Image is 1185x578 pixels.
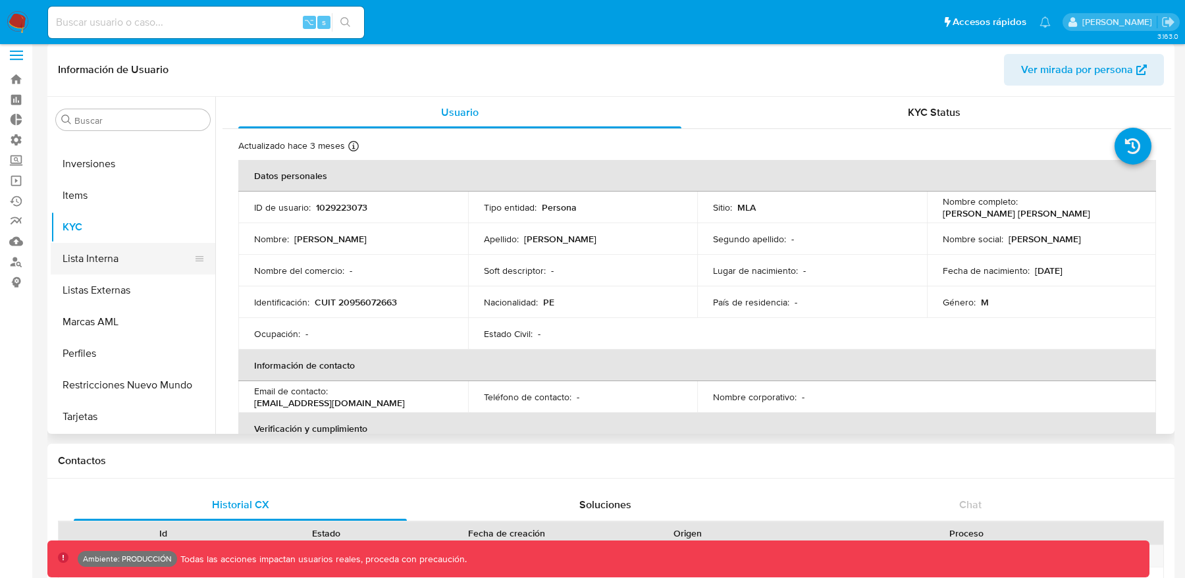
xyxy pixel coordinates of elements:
[294,233,367,245] p: [PERSON_NAME]
[616,527,760,540] div: Origen
[543,296,554,308] p: PE
[803,265,806,276] p: -
[254,201,311,213] p: ID de usuario :
[953,15,1026,29] span: Accesos rápidos
[1009,233,1081,245] p: [PERSON_NAME]
[1021,54,1133,86] span: Ver mirada por persona
[315,296,397,308] p: CUIT 20956072663
[943,207,1090,219] p: [PERSON_NAME] [PERSON_NAME]
[737,201,756,213] p: MLA
[524,233,596,245] p: [PERSON_NAME]
[943,265,1030,276] p: Fecha de nacimiento :
[212,497,269,512] span: Historial CX
[1035,265,1063,276] p: [DATE]
[322,16,326,28] span: s
[51,306,215,338] button: Marcas AML
[802,391,804,403] p: -
[51,275,215,306] button: Listas Externas
[484,328,533,340] p: Estado Civil :
[253,527,398,540] div: Estado
[61,115,72,125] button: Buscar
[542,201,577,213] p: Persona
[981,296,989,308] p: M
[484,201,537,213] p: Tipo entidad :
[51,338,215,369] button: Perfiles
[795,296,797,308] p: -
[484,233,519,245] p: Apellido :
[943,233,1003,245] p: Nombre social :
[51,401,215,433] button: Tarjetas
[74,115,205,126] input: Buscar
[579,497,631,512] span: Soluciones
[238,160,1156,192] th: Datos personales
[91,527,235,540] div: Id
[254,328,300,340] p: Ocupación :
[332,13,359,32] button: search-icon
[1082,16,1157,28] p: maximiliano.farias@mercadolibre.com
[791,233,794,245] p: -
[51,243,205,275] button: Lista Interna
[417,527,597,540] div: Fecha de creación
[51,148,215,180] button: Inversiones
[1161,15,1175,29] a: Salir
[713,201,732,213] p: Sitio :
[577,391,579,403] p: -
[254,265,344,276] p: Nombre del comercio :
[713,391,797,403] p: Nombre corporativo :
[58,454,1164,467] h1: Contactos
[908,105,961,120] span: KYC Status
[350,265,352,276] p: -
[1004,54,1164,86] button: Ver mirada por persona
[484,265,546,276] p: Soft descriptor :
[48,14,364,31] input: Buscar usuario o caso...
[484,296,538,308] p: Nacionalidad :
[778,527,1154,540] div: Proceso
[51,369,215,401] button: Restricciones Nuevo Mundo
[254,397,405,409] p: [EMAIL_ADDRESS][DOMAIN_NAME]
[238,413,1156,444] th: Verificación y cumplimiento
[305,328,308,340] p: -
[713,265,798,276] p: Lugar de nacimiento :
[51,211,215,243] button: KYC
[83,556,172,562] p: Ambiente: PRODUCCIÓN
[538,328,540,340] p: -
[1040,16,1051,28] a: Notificaciones
[238,140,345,152] p: Actualizado hace 3 meses
[943,296,976,308] p: Género :
[713,233,786,245] p: Segundo apellido :
[441,105,479,120] span: Usuario
[238,350,1156,381] th: Información de contacto
[316,201,367,213] p: 1029223073
[254,233,289,245] p: Nombre :
[51,180,215,211] button: Items
[304,16,314,28] span: ⌥
[713,296,789,308] p: País de residencia :
[484,391,571,403] p: Teléfono de contacto :
[959,497,982,512] span: Chat
[254,296,309,308] p: Identificación :
[943,196,1018,207] p: Nombre completo :
[177,553,467,565] p: Todas las acciones impactan usuarios reales, proceda con precaución.
[254,385,328,397] p: Email de contacto :
[551,265,554,276] p: -
[58,63,169,76] h1: Información de Usuario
